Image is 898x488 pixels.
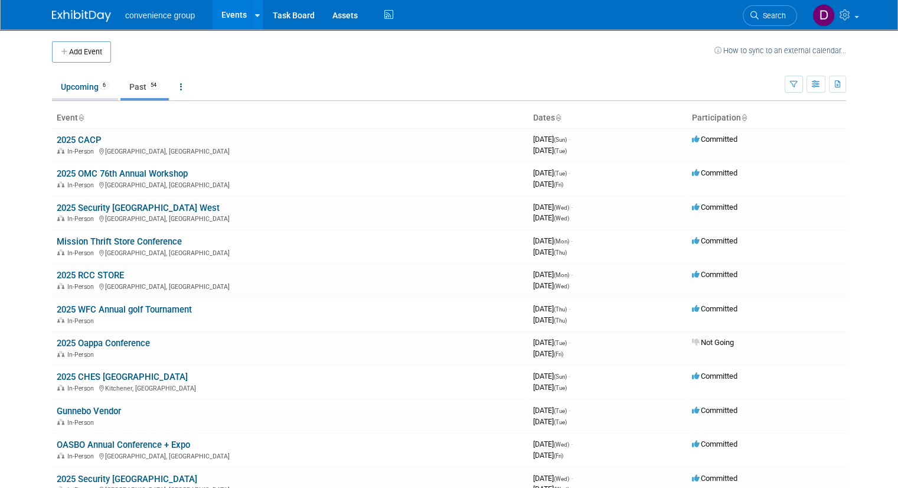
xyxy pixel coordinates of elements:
div: [GEOGRAPHIC_DATA], [GEOGRAPHIC_DATA] [57,281,524,291]
span: [DATE] [533,474,573,483]
a: Sort by Start Date [555,113,561,122]
span: (Mon) [554,238,569,245]
span: Committed [692,270,737,279]
a: Gunnebo Vendor [57,406,121,417]
span: [DATE] [533,281,569,290]
span: Committed [692,236,737,245]
span: (Tue) [554,340,567,346]
span: [DATE] [533,338,570,347]
span: [DATE] [533,146,567,155]
span: In-Person [67,317,97,325]
span: [DATE] [533,383,567,392]
span: [DATE] [533,440,573,448]
div: [GEOGRAPHIC_DATA], [GEOGRAPHIC_DATA] [57,451,524,460]
span: (Tue) [554,408,567,414]
a: 2025 Security [GEOGRAPHIC_DATA] West [57,203,220,213]
span: (Mon) [554,272,569,278]
span: [DATE] [533,180,563,188]
a: Sort by Event Name [78,113,84,122]
span: Search [759,11,786,20]
span: [DATE] [533,270,573,279]
span: (Wed) [554,215,569,222]
span: Committed [692,203,737,212]
span: (Fri) [554,181,563,188]
img: In-Person Event [57,317,64,323]
span: - [569,135,570,144]
span: - [569,372,570,380]
div: [GEOGRAPHIC_DATA], [GEOGRAPHIC_DATA] [57,146,524,155]
img: In-Person Event [57,419,64,425]
span: [DATE] [533,203,573,212]
span: - [571,440,573,448]
span: (Wed) [554,476,569,482]
img: In-Person Event [57,215,64,221]
span: (Wed) [554,204,569,211]
img: Diego Boechat [812,4,835,27]
span: Committed [692,406,737,415]
span: (Tue) [554,385,567,391]
a: Past54 [120,76,169,98]
a: 2025 RCC STORE [57,270,124,281]
span: In-Person [67,148,97,155]
a: Sort by Participation Type [741,113,747,122]
a: How to sync to an external calendar... [714,46,846,55]
span: [DATE] [533,372,570,380]
img: In-Person Event [57,249,64,255]
span: (Wed) [554,441,569,448]
span: [DATE] [533,349,563,358]
span: (Tue) [554,148,567,154]
span: - [571,203,573,212]
th: Dates [528,108,687,128]
a: Upcoming6 [52,76,118,98]
span: Committed [692,168,737,177]
span: Committed [692,474,737,483]
span: Committed [692,372,737,380]
button: Add Event [52,41,111,63]
a: 2025 Oappa Conference [57,338,150,349]
span: (Thu) [554,249,567,256]
img: In-Person Event [57,351,64,357]
span: [DATE] [533,304,570,313]
span: In-Person [67,453,97,460]
span: [DATE] [533,451,563,460]
span: (Wed) [554,283,569,289]
span: (Tue) [554,419,567,425]
img: In-Person Event [57,181,64,187]
span: Committed [692,135,737,144]
span: - [569,168,570,177]
a: 2025 Security [GEOGRAPHIC_DATA] [57,474,197,484]
span: Not Going [692,338,734,347]
a: Search [743,5,797,26]
span: In-Person [67,419,97,427]
span: - [569,338,570,347]
span: In-Person [67,215,97,223]
span: [DATE] [533,248,567,256]
div: Kitchener, [GEOGRAPHIC_DATA] [57,383,524,392]
span: (Sun) [554,373,567,380]
span: (Thu) [554,306,567,313]
span: [DATE] [533,135,570,144]
span: - [571,270,573,279]
span: Committed [692,304,737,313]
img: In-Person Event [57,385,64,391]
span: (Fri) [554,351,563,357]
span: [DATE] [533,168,570,177]
th: Event [52,108,528,128]
a: 2025 CACP [57,135,102,145]
a: OASBO Annual Conference + Expo [57,440,190,450]
span: In-Person [67,351,97,359]
a: 2025 CHES [GEOGRAPHIC_DATA] [57,372,188,382]
span: Committed [692,440,737,448]
span: [DATE] [533,406,570,415]
span: (Sun) [554,136,567,143]
span: - [571,474,573,483]
span: In-Person [67,249,97,257]
div: [GEOGRAPHIC_DATA], [GEOGRAPHIC_DATA] [57,213,524,223]
span: [DATE] [533,213,569,222]
span: - [569,304,570,313]
span: In-Person [67,385,97,392]
span: [DATE] [533,236,573,245]
span: - [571,236,573,245]
span: - [569,406,570,415]
div: [GEOGRAPHIC_DATA], [GEOGRAPHIC_DATA] [57,180,524,189]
